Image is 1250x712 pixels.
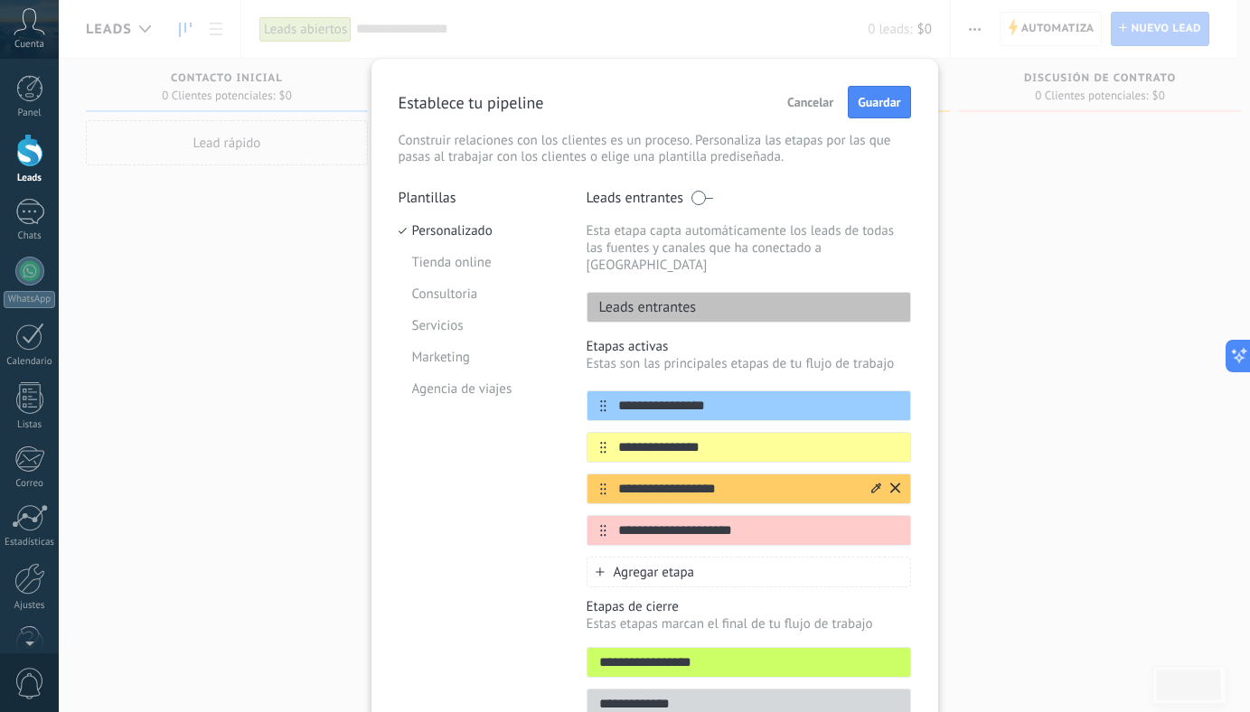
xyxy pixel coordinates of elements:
p: Leads entrantes [587,189,684,207]
div: Ajustes [4,600,56,612]
li: Marketing [399,342,559,373]
li: Consultoria [399,278,559,310]
li: Agencia de viajes [399,373,559,405]
li: Personalizado [399,215,559,247]
span: Guardar [858,96,900,108]
span: Agregar etapa [614,564,695,581]
div: Estadísticas [4,537,56,548]
div: Listas [4,419,56,431]
p: Estas son las principales etapas de tu flujo de trabajo [587,355,911,372]
div: WhatsApp [4,291,55,308]
div: Leads [4,173,56,184]
div: Calendario [4,356,56,368]
p: Esta etapa capta automáticamente los leads de todas las fuentes y canales que ha conectado a [GEO... [587,222,911,274]
span: Cancelar [787,96,833,108]
div: Chats [4,230,56,242]
p: Plantillas [399,189,559,207]
button: Guardar [848,86,910,118]
p: Etapas activas [587,338,911,355]
span: Cuenta [14,39,44,51]
p: Estas etapas marcan el final de tu flujo de trabajo [587,615,911,632]
div: Correo [4,478,56,490]
li: Tienda online [399,247,559,278]
li: Servicios [399,310,559,342]
p: Construir relaciones con los clientes es un proceso. Personaliza las etapas por las que pasas al ... [399,133,911,165]
p: Establece tu pipeline [399,92,544,113]
button: Cancelar [779,89,841,116]
p: Leads entrantes [587,298,697,316]
div: Panel [4,108,56,119]
p: Etapas de cierre [587,598,911,615]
